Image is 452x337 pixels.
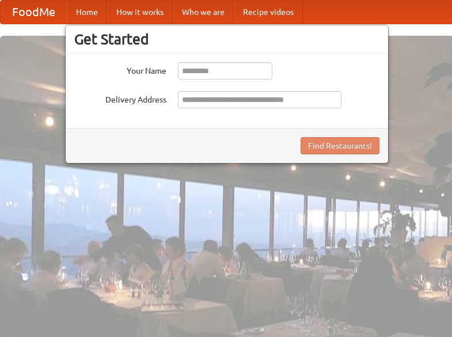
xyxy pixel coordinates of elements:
[1,1,67,24] a: FoodMe
[173,1,234,24] a: Who we are
[74,62,166,77] label: Your Name
[301,137,379,154] button: Find Restaurants!
[234,1,303,24] a: Recipe videos
[74,91,166,105] label: Delivery Address
[74,31,379,48] h3: Get Started
[67,1,107,24] a: Home
[107,1,173,24] a: How it works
